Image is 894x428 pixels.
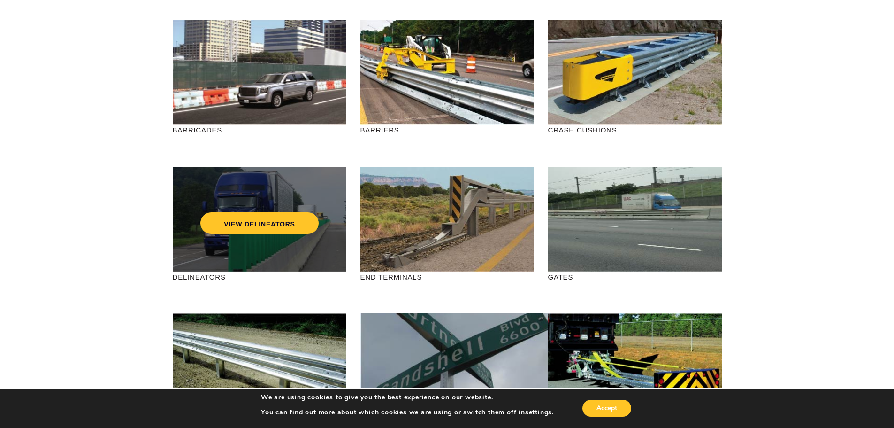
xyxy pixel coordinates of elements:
[173,272,346,282] p: DELINEATORS
[173,125,346,135] p: BARRICADES
[548,272,722,282] p: GATES
[582,400,631,417] button: Accept
[548,125,722,135] p: CRASH CUSHIONS
[261,408,554,417] p: You can find out more about which cookies we are using or switch them off in .
[360,125,534,135] p: BARRIERS
[525,408,552,417] button: settings
[200,212,319,234] a: VIEW DELINEATORS
[360,272,534,282] p: END TERMINALS
[261,393,554,402] p: We are using cookies to give you the best experience on our website.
